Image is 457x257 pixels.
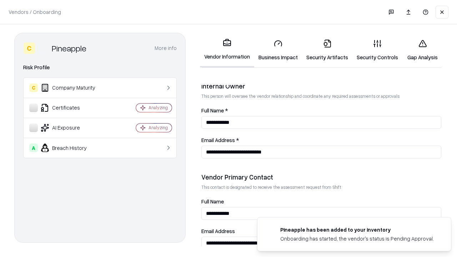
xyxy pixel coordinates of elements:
label: Full Name [201,199,441,204]
a: Business Impact [254,34,302,67]
a: Security Artifacts [302,34,352,67]
div: Analyzing [149,105,168,111]
div: Company Maturity [29,84,115,92]
div: Vendor Primary Contact [201,173,441,181]
p: Vendors / Onboarding [9,8,61,16]
div: Certificates [29,104,115,112]
div: Breach History [29,143,115,152]
div: Pineapple has been added to your inventory [280,226,434,233]
a: Vendor Information [200,33,254,67]
div: Internal Owner [201,82,441,90]
div: Risk Profile [23,63,177,72]
img: pineappleenergy.com [266,226,275,235]
p: This person will oversee the vendor relationship and coordinate any required assessments or appro... [201,93,441,99]
div: C [29,84,38,92]
div: Onboarding has started, the vendor's status is Pending Approval. [280,235,434,242]
div: C [23,42,35,54]
div: A [29,143,38,152]
label: Full Name * [201,108,441,113]
div: Pineapple [52,42,86,54]
p: This contact is designated to receive the assessment request from Shift [201,184,441,190]
div: Analyzing [149,125,168,131]
label: Email Address [201,228,441,234]
button: More info [155,42,177,55]
a: Security Controls [352,34,402,67]
img: Pineapple [37,42,49,54]
div: AI Exposure [29,124,115,132]
a: Gap Analysis [402,34,443,67]
label: Email Address * [201,137,441,143]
